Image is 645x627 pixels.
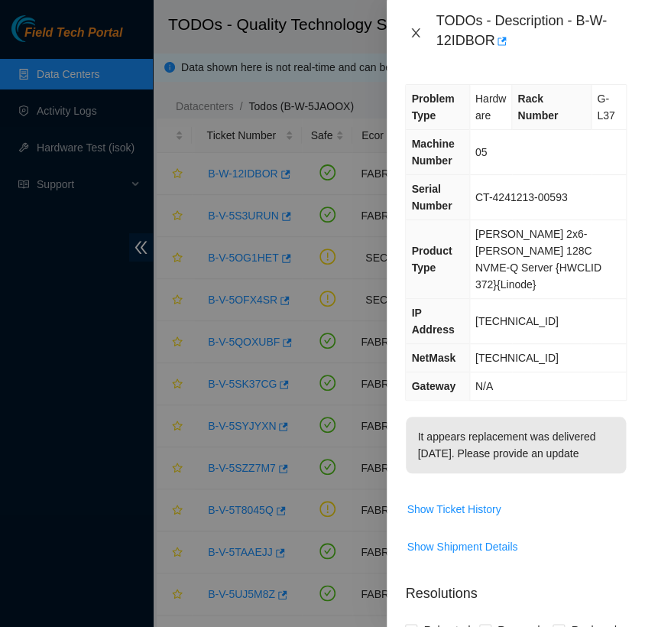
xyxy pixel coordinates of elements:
span: Show Ticket History [407,501,501,518]
p: It appears replacement was delivered [DATE]. Please provide an update [406,417,626,473]
span: N/A [475,380,493,392]
span: Gateway [411,380,455,392]
span: [TECHNICAL_ID] [475,315,559,327]
span: IP Address [411,307,454,336]
span: Serial Number [411,183,452,212]
span: [TECHNICAL_ID] [475,352,559,364]
span: G-L37 [597,93,614,122]
button: Show Shipment Details [406,534,518,559]
div: TODOs - Description - B-W-12IDBOR [436,12,627,54]
span: 05 [475,146,488,158]
span: Machine Number [411,138,454,167]
span: [PERSON_NAME] 2x6-[PERSON_NAME] 128C NVME-Q Server {HWCLID 372}{Linode} [475,228,601,291]
button: Close [405,26,426,41]
span: Product Type [411,245,452,274]
button: Show Ticket History [406,497,501,521]
span: NetMask [411,352,455,364]
span: Show Shipment Details [407,538,517,555]
span: Hardware [475,93,506,122]
span: Rack Number [517,93,558,122]
p: Resolutions [405,571,627,604]
span: CT-4241213-00593 [475,191,568,203]
span: close [410,27,422,39]
span: Problem Type [411,93,454,122]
